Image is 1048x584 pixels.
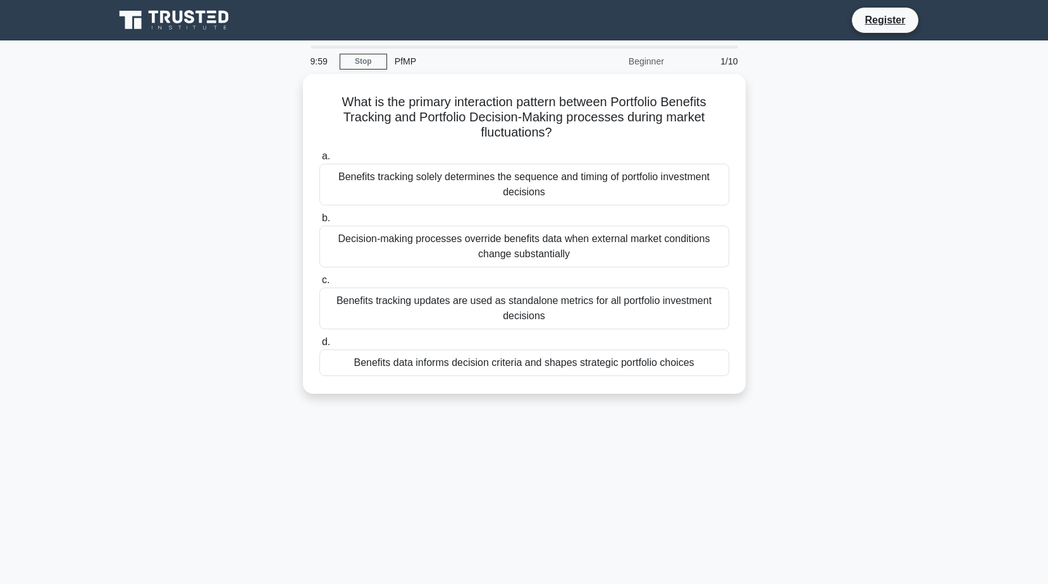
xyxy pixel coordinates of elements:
[387,49,561,74] div: PfMP
[322,212,330,223] span: b.
[561,49,672,74] div: Beginner
[318,94,731,141] h5: What is the primary interaction pattern between Portfolio Benefits Tracking and Portfolio Decisio...
[857,12,913,28] a: Register
[322,336,330,347] span: d.
[319,164,729,205] div: Benefits tracking solely determines the sequence and timing of portfolio investment decisions
[340,54,387,70] a: Stop
[322,150,330,161] span: a.
[672,49,746,74] div: 1/10
[303,49,340,74] div: 9:59
[319,226,729,267] div: Decision-making processes override benefits data when external market conditions change substanti...
[319,350,729,376] div: Benefits data informs decision criteria and shapes strategic portfolio choices
[322,274,330,285] span: c.
[319,288,729,329] div: Benefits tracking updates are used as standalone metrics for all portfolio investment decisions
